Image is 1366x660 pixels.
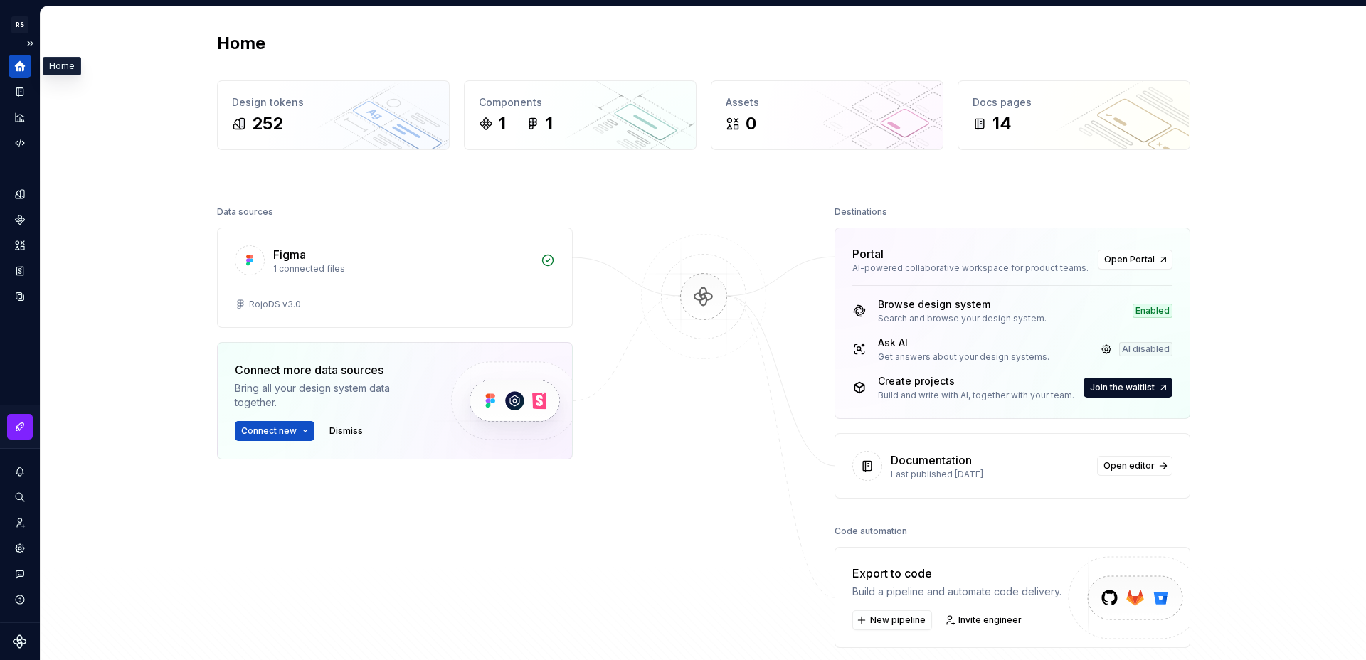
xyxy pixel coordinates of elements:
a: Assets [9,234,31,257]
span: Connect new [241,425,297,437]
div: Assets [726,95,928,110]
div: 252 [252,112,283,135]
div: Create projects [878,374,1074,388]
svg: Supernova Logo [13,634,27,649]
div: Connect more data sources [235,361,427,378]
a: Assets0 [711,80,943,150]
div: Build and write with AI, together with your team. [878,390,1074,401]
a: Open editor [1097,456,1172,476]
button: Connect new [235,421,314,441]
button: Notifications [9,460,31,483]
button: Join the waitlist [1084,378,1172,398]
a: Docs pages14 [958,80,1190,150]
div: Export to code [852,565,1061,582]
span: Open editor [1103,460,1155,472]
span: Join the waitlist [1090,382,1155,393]
div: RojoDS v3.0 [249,299,301,310]
div: Bring all your design system data together. [235,381,427,410]
button: Search ⌘K [9,486,31,509]
a: Design tokens [9,183,31,206]
a: Invite engineer [941,610,1028,630]
div: 1 [499,112,506,135]
div: Enabled [1133,304,1172,318]
div: Destinations [835,202,887,222]
div: Documentation [891,452,972,469]
a: Home [9,55,31,78]
a: Storybook stories [9,260,31,282]
a: Components [9,208,31,231]
div: Ask AI [878,336,1049,350]
div: Components [479,95,682,110]
button: Dismiss [323,421,369,441]
div: Portal [852,245,884,262]
div: Figma [273,246,306,263]
div: 0 [746,112,756,135]
div: AI-powered collaborative workspace for product teams. [852,262,1089,274]
span: Open Portal [1104,254,1155,265]
div: Data sources [217,202,273,222]
span: Dismiss [329,425,363,437]
div: Design tokens [232,95,435,110]
h2: Home [217,32,265,55]
button: Contact support [9,563,31,585]
div: Search and browse your design system. [878,313,1047,324]
a: Figma1 connected filesRojoDS v3.0 [217,228,573,328]
div: AI disabled [1119,342,1172,356]
a: Documentation [9,80,31,103]
div: 14 [992,112,1012,135]
a: Settings [9,537,31,560]
span: New pipeline [870,614,926,626]
a: Code automation [9,132,31,154]
button: Expand sidebar [20,33,40,53]
div: Build a pipeline and automate code delivery. [852,585,1061,599]
div: Browse design system [878,297,1047,312]
div: Docs pages [973,95,1175,110]
a: Components11 [464,80,697,150]
div: 1 connected files [273,263,532,275]
a: Analytics [9,106,31,129]
div: Last published [DATE] [891,469,1089,480]
div: 1 [546,112,553,135]
div: Get answers about your design systems. [878,351,1049,363]
button: New pipeline [852,610,932,630]
button: RS [3,9,37,40]
div: Home [43,57,81,75]
a: Open Portal [1098,250,1172,270]
div: Code automation [835,521,907,541]
a: Data sources [9,285,31,308]
a: Design tokens252 [217,80,450,150]
div: RS [11,16,28,33]
a: Invite team [9,511,31,534]
span: Invite engineer [958,614,1022,626]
